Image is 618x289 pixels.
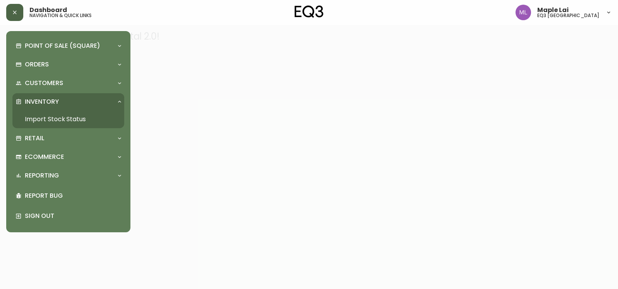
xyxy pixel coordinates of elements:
[25,42,100,50] p: Point of Sale (Square)
[30,7,67,13] span: Dashboard
[12,186,124,206] div: Report Bug
[25,97,59,106] p: Inventory
[295,5,323,18] img: logo
[12,110,124,128] a: Import Stock Status
[12,93,124,110] div: Inventory
[25,60,49,69] p: Orders
[12,167,124,184] div: Reporting
[25,79,63,87] p: Customers
[12,206,124,226] div: Sign Out
[12,75,124,92] div: Customers
[12,56,124,73] div: Orders
[516,5,531,20] img: 61e28cffcf8cc9f4e300d877dd684943
[25,192,121,200] p: Report Bug
[537,7,569,13] span: Maple Lai
[25,134,44,143] p: Retail
[537,13,599,18] h5: eq3 [GEOGRAPHIC_DATA]
[25,171,59,180] p: Reporting
[25,212,121,220] p: Sign Out
[12,37,124,54] div: Point of Sale (Square)
[12,130,124,147] div: Retail
[30,13,92,18] h5: navigation & quick links
[25,153,64,161] p: Ecommerce
[12,148,124,165] div: Ecommerce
